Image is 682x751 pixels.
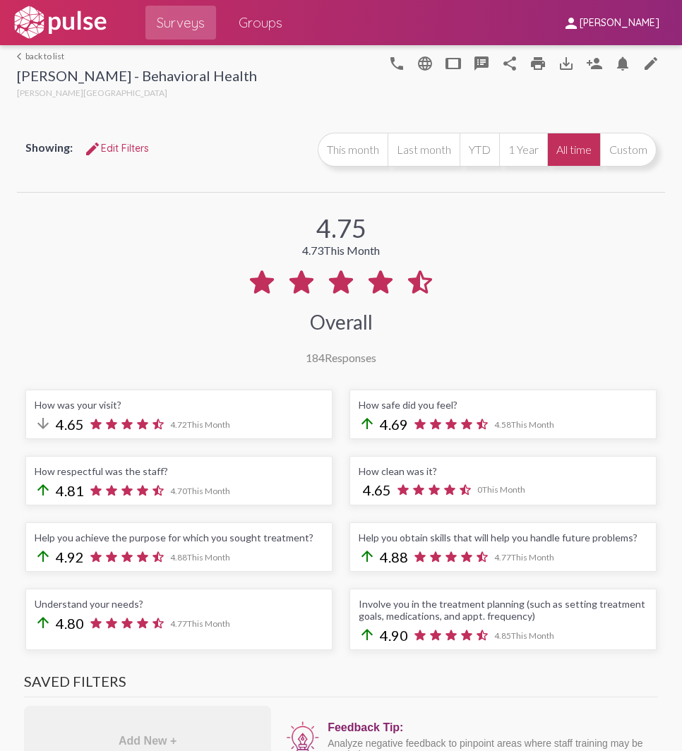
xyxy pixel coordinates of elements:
mat-icon: language [388,55,405,72]
mat-icon: arrow_downward [35,415,52,432]
img: white-logo.svg [11,5,109,40]
div: Help you obtain skills that will help you handle future problems? [359,531,647,543]
div: Involve you in the treatment planning (such as setting treatment goals, medications, and appt. fr... [359,598,647,622]
mat-icon: person [563,15,580,32]
mat-icon: print [530,55,546,72]
span: 4.65 [363,481,391,498]
span: 4.80 [56,615,84,632]
mat-icon: arrow_back_ios [17,52,25,61]
span: [PERSON_NAME] [580,17,659,30]
button: tablet [439,49,467,77]
a: edit [637,49,665,77]
span: Surveys [157,10,205,35]
div: How respectful was the staff? [35,465,323,477]
button: Person [580,49,609,77]
div: How safe did you feel? [359,399,647,411]
div: Responses [306,351,376,364]
span: 4.77 [170,618,230,629]
mat-icon: arrow_upward [35,481,52,498]
span: Edit Filters [84,142,149,155]
div: Help you achieve the purpose for which you sought treatment? [35,531,323,543]
mat-icon: arrow_upward [359,415,376,432]
span: 4.69 [380,416,408,433]
button: speaker_notes [467,49,496,77]
span: Showing: [25,140,73,154]
div: 4.73 [302,244,380,257]
div: Feedback Tip: [328,721,651,734]
button: language [383,49,411,77]
mat-icon: edit [642,55,659,72]
span: This Month [323,244,380,257]
mat-icon: Person [586,55,603,72]
button: 1 Year [499,133,547,167]
div: How was your visit? [35,399,323,411]
button: Bell [609,49,637,77]
div: 4.75 [316,212,366,244]
button: This month [318,133,388,167]
div: Understand your needs? [35,598,323,610]
span: 4.77 [494,552,554,563]
span: This Month [511,630,554,641]
span: [PERSON_NAME][GEOGRAPHIC_DATA] [17,88,167,98]
a: back to list [17,51,257,61]
span: 4.85 [494,630,554,641]
span: 4.65 [56,416,84,433]
mat-icon: speaker_notes [473,55,490,72]
span: This Month [187,486,230,496]
button: [PERSON_NAME] [551,9,671,35]
button: Share [496,49,524,77]
div: Overall [310,310,373,334]
button: Last month [388,133,460,167]
button: YTD [460,133,499,167]
a: Groups [227,6,294,40]
span: 4.81 [56,482,84,499]
mat-icon: language [417,55,433,72]
mat-icon: Share [501,55,518,72]
span: 4.70 [170,486,230,496]
mat-icon: Bell [614,55,631,72]
div: [PERSON_NAME] - Behavioral Health [17,67,257,88]
div: How clean was it? [359,465,647,477]
a: print [524,49,552,77]
span: This Month [482,484,525,495]
span: 4.88 [170,552,230,563]
mat-icon: Download [558,55,575,72]
mat-icon: Edit Filters [84,140,101,157]
mat-icon: tablet [445,55,462,72]
h3: Saved Filters [24,673,658,697]
mat-icon: arrow_upward [359,626,376,643]
button: Custom [600,133,657,167]
span: This Month [187,552,230,563]
button: Edit FiltersEdit Filters [73,136,160,161]
mat-icon: arrow_upward [359,548,376,565]
span: This Month [511,419,554,430]
span: 0 [477,484,525,495]
button: All time [547,133,600,167]
span: 4.72 [170,419,230,430]
button: Download [552,49,580,77]
span: 184 [306,351,325,364]
span: 4.58 [494,419,554,430]
span: This Month [511,552,554,563]
span: 4.88 [380,548,408,565]
span: 4.92 [56,548,84,565]
span: Groups [239,10,282,35]
mat-icon: arrow_upward [35,548,52,565]
span: 4.90 [380,627,408,644]
a: Surveys [145,6,216,40]
button: language [411,49,439,77]
span: This Month [187,419,230,430]
span: This Month [187,618,230,629]
mat-icon: arrow_upward [35,614,52,631]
